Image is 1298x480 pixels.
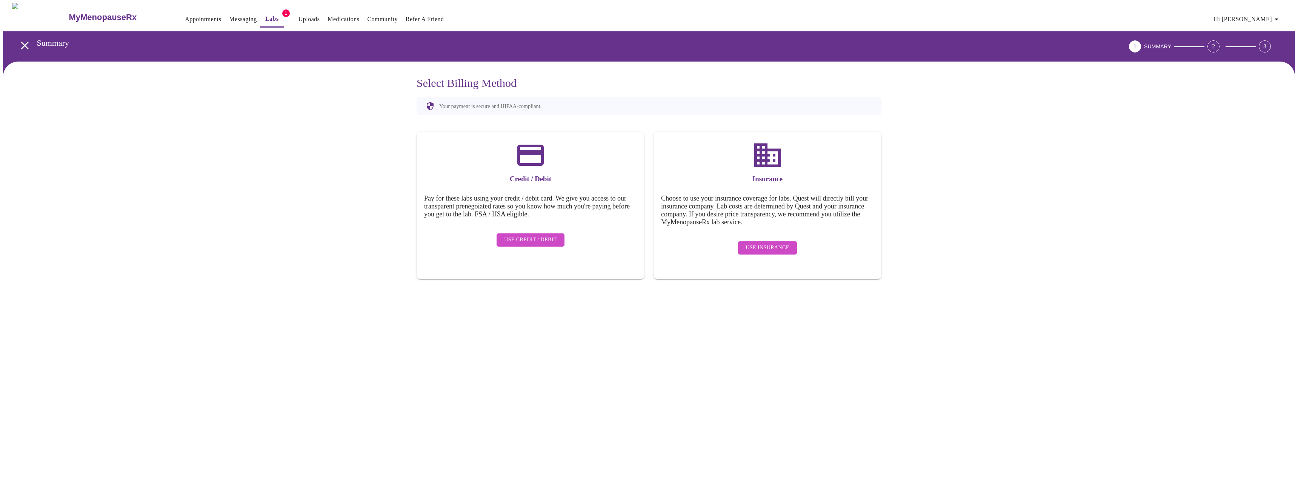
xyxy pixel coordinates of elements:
[661,175,874,183] h3: Insurance
[295,12,323,27] button: Uploads
[226,12,260,27] button: Messaging
[185,14,221,25] a: Appointments
[367,14,398,25] a: Community
[424,175,637,183] h3: Credit / Debit
[661,194,874,226] h5: Choose to use your insurance coverage for labs. Quest will directly bill your insurance company. ...
[504,235,557,245] span: Use Credit / Debit
[265,14,279,24] a: Labs
[14,34,36,57] button: open drawer
[1214,14,1281,25] span: Hi [PERSON_NAME]
[417,77,881,90] h3: Select Billing Method
[1207,40,1220,52] div: 2
[403,12,447,27] button: Refer a Friend
[497,233,564,247] button: Use Credit / Debit
[12,3,68,31] img: MyMenopauseRx Logo
[1211,12,1284,27] button: Hi [PERSON_NAME]
[424,194,637,218] h5: Pay for these labs using your credit / debit card. We give you access to our transparent prenegoi...
[298,14,320,25] a: Uploads
[37,38,1087,48] h3: Summary
[69,12,137,22] h3: MyMenopauseRx
[364,12,401,27] button: Community
[738,241,797,255] button: Use Insurance
[1259,40,1271,52] div: 3
[406,14,444,25] a: Refer a Friend
[1144,43,1171,49] span: SUMMARY
[282,9,290,17] span: 1
[182,12,224,27] button: Appointments
[746,243,789,253] span: Use Insurance
[229,14,257,25] a: Messaging
[328,14,359,25] a: Medications
[68,4,167,31] a: MyMenopauseRx
[324,12,362,27] button: Medications
[260,11,284,28] button: Labs
[1129,40,1141,52] div: 1
[439,103,541,110] p: Your payment is secure and HIPAA-compliant.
